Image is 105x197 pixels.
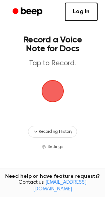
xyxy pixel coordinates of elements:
[42,80,64,102] img: Beep Logo
[65,3,98,21] a: Log in
[33,180,87,192] a: [EMAIL_ADDRESS][DOMAIN_NAME]
[13,35,92,53] h1: Record a Voice Note for Docs
[28,126,77,138] button: Recording History
[7,5,49,19] a: Beep
[42,144,63,150] button: Settings
[4,180,101,193] span: Contact us
[39,128,72,135] span: Recording History
[13,59,92,68] p: Tap to Record.
[48,144,63,150] span: Settings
